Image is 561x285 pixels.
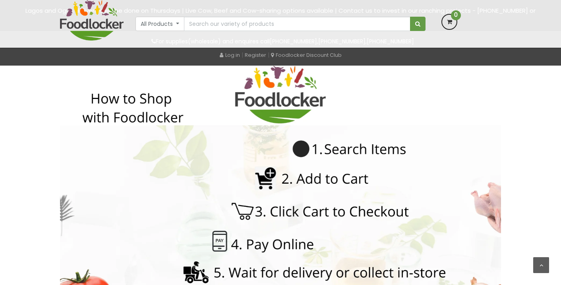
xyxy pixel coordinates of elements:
[135,17,184,31] button: All Products
[451,10,461,20] span: 0
[268,51,269,59] span: |
[242,51,243,59] span: |
[271,51,342,59] a: Foodlocker Discount Club
[184,17,410,31] input: Search our variety of products
[220,51,240,59] a: Log in
[245,51,266,59] a: Register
